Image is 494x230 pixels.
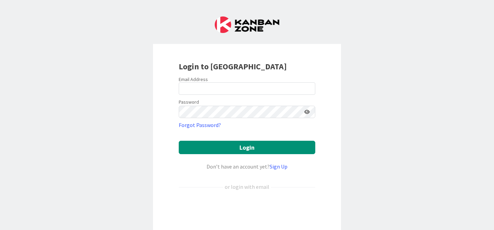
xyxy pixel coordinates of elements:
img: Kanban Zone [215,16,279,33]
a: Sign Up [270,163,287,170]
b: Login to [GEOGRAPHIC_DATA] [179,61,287,72]
label: Email Address [179,76,208,82]
iframe: Sign in with Google Button [175,202,319,217]
div: Don’t have an account yet? [179,162,315,171]
label: Password [179,99,199,106]
button: Login [179,141,315,154]
a: Forgot Password? [179,121,221,129]
div: or login with email [223,183,271,191]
